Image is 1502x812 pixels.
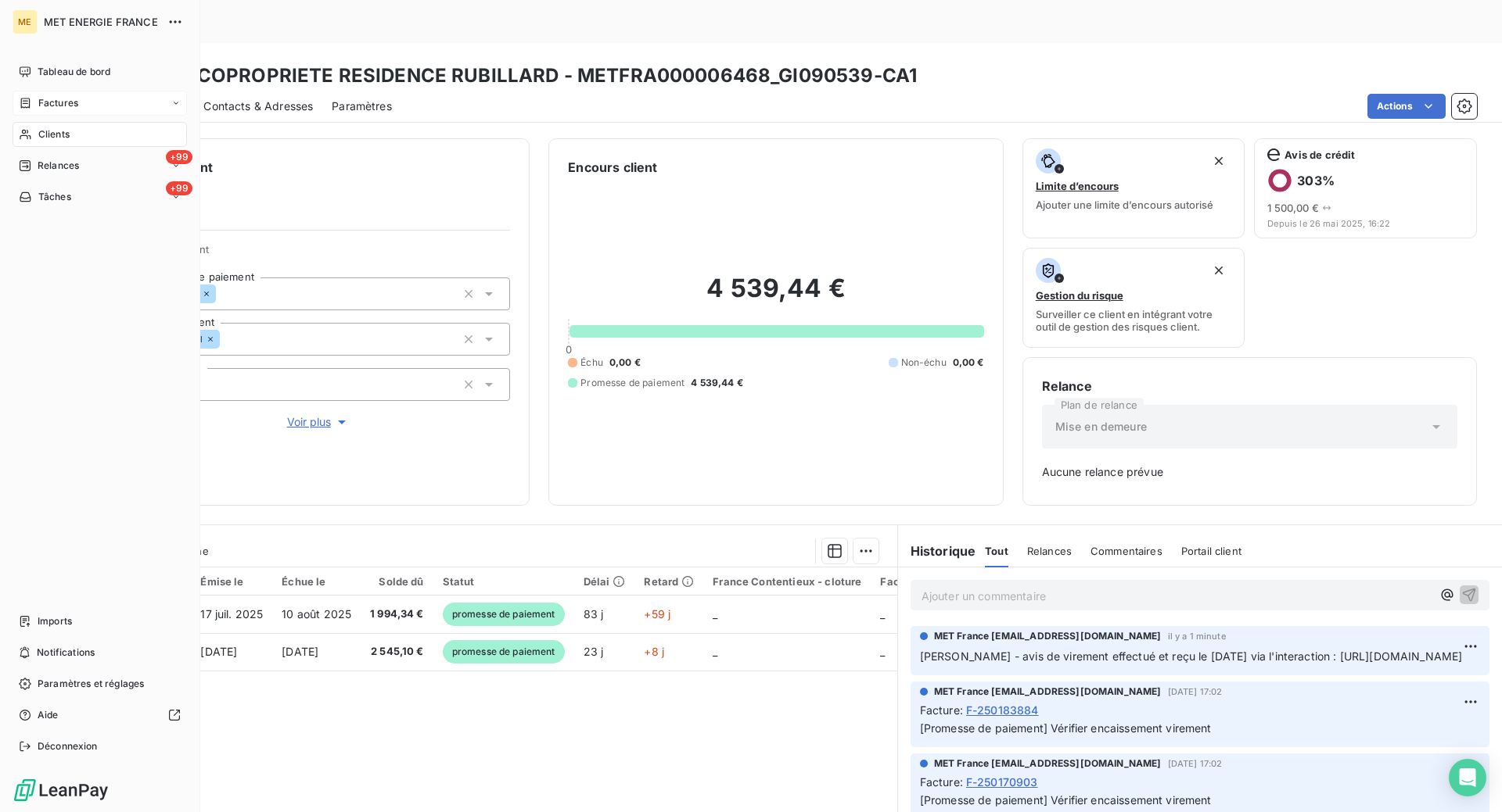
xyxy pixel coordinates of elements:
span: 2 545,10 € [370,644,424,660]
span: Commentaires [1091,545,1162,557]
span: Paramètres et réglages [38,677,144,691]
h6: 303 % [1297,173,1335,188]
span: Tableau de bord [38,65,110,79]
span: [DATE] 17:02 [1168,687,1223,696]
span: _ [880,607,885,621]
a: Aide [13,703,187,728]
h2: 4 539,44 € [568,273,983,320]
span: Clients [38,127,70,141]
span: Mise en demeure [1055,419,1147,435]
span: Aucune relance prévue [1042,464,1457,480]
button: Voir plus [126,413,510,431]
span: _ [713,645,717,658]
span: Tâches [38,190,71,204]
span: 1 500,00 € [1267,202,1319,214]
span: [DATE] [282,645,318,658]
h6: Informations client [95,158,510,177]
span: Facture : [920,774,963,790]
span: Tout [985,545,1008,557]
span: [Promesse de paiement] Vérifier encaissement virement [920,721,1212,735]
div: Délai [584,575,626,588]
span: Aide [38,708,59,722]
span: Portail client [1181,545,1241,557]
span: Depuis le 26 mai 2025, 16:22 [1267,219,1464,228]
input: Ajouter une valeur [216,287,228,301]
span: Avis de crédit [1285,148,1355,161]
span: 10 août 2025 [282,607,351,621]
span: MET France [EMAIL_ADDRESS][DOMAIN_NAME] [934,685,1162,699]
div: Échue le [282,575,351,588]
span: 0 [566,343,572,356]
span: F-250170903 [966,774,1038,790]
div: Émise le [200,575,263,588]
span: [PERSON_NAME] - avis de virement effectué et reçu le [DATE] via l'interaction : [URL][DOMAIN_NAME] [920,649,1463,663]
span: Relances [38,159,79,173]
span: 4 539,44 € [691,376,743,390]
span: Surveiller ce client en intégrant votre outil de gestion des risques client. [1036,308,1232,333]
span: 17 juil. 2025 [200,607,263,621]
span: Relances [1027,545,1072,557]
div: Open Intercom Messenger [1449,759,1486,796]
span: Échu [580,356,603,370]
span: 23 j [584,645,604,658]
span: Imports [38,614,72,628]
span: Factures [38,96,78,110]
span: Limite d’encours [1036,180,1119,192]
span: Déconnexion [38,739,98,753]
span: [Promesse de paiement] Vérifier encaissement virement [920,793,1212,807]
span: F-250183884 [966,702,1039,718]
button: Limite d’encoursAjouter une limite d’encours autorisé [1022,138,1245,238]
span: 0,00 € [953,356,984,370]
span: Paramètres [332,98,392,114]
span: promesse de paiement [443,640,565,664]
span: [DATE] [200,645,237,658]
button: Gestion du risqueSurveiller ce client en intégrant votre outil de gestion des risques client. [1022,248,1245,348]
span: promesse de paiement [443,603,565,626]
span: 1 994,34 € [370,606,424,622]
span: Voir plus [287,414,350,430]
span: Notifications [37,646,95,660]
span: [DATE] 17:02 [1168,759,1223,768]
input: Ajouter une valeur [220,332,232,346]
span: Promesse de paiement [580,376,685,390]
span: _ [713,607,717,621]
h6: Historique [898,542,976,560]
span: Propriétés Client [126,243,510,265]
span: Ajouter une limite d’encours autorisé [1036,199,1213,211]
span: +99 [166,181,192,195]
span: 0,00 € [609,356,641,370]
span: +99 [166,150,192,164]
span: Non-échu [901,356,947,370]
h6: Encours client [568,158,657,177]
span: 83 j [584,607,604,621]
h3: SYND COPROPRIETE RESIDENCE RUBILLARD - METFRA000006468_GI090539-CA1 [138,62,917,90]
div: Statut [443,575,565,588]
h6: Relance [1042,377,1457,395]
img: Logo LeanPay [13,778,110,803]
span: MET France [EMAIL_ADDRESS][DOMAIN_NAME] [934,757,1162,771]
span: +8 j [644,645,664,658]
div: France Contentieux - cloture [713,575,861,588]
span: +59 j [644,607,670,621]
div: Solde dû [370,575,424,588]
span: MET France [EMAIL_ADDRESS][DOMAIN_NAME] [934,629,1162,643]
span: Contacts & Adresses [203,98,313,114]
span: Gestion du risque [1036,289,1123,302]
div: Facture / Echéancier [880,575,987,588]
span: _ [880,645,885,658]
button: Actions [1367,94,1446,119]
span: il y a 1 minute [1168,631,1226,641]
span: Facture : [920,702,963,718]
div: Retard [644,575,694,588]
